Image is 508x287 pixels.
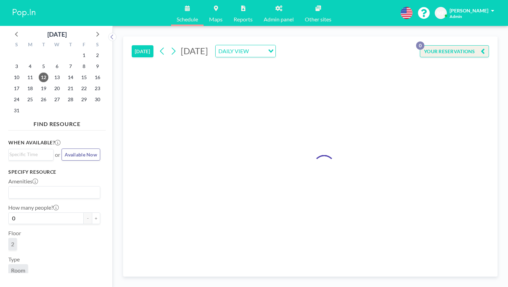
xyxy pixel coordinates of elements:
[416,41,424,50] p: 0
[9,151,49,158] input: Search for option
[62,149,100,161] button: Available Now
[8,169,100,175] h3: Specify resource
[437,10,445,16] span: MP
[12,106,21,115] span: Sunday, August 31, 2025
[8,178,38,185] label: Amenities
[79,50,89,60] span: Friday, August 1, 2025
[39,84,48,93] span: Tuesday, August 19, 2025
[251,47,264,56] input: Search for option
[79,95,89,104] span: Friday, August 29, 2025
[8,230,21,237] label: Floor
[420,45,489,57] button: YOUR RESERVATIONS0
[12,61,21,71] span: Sunday, August 3, 2025
[91,41,104,50] div: S
[209,17,223,22] span: Maps
[25,95,35,104] span: Monday, August 25, 2025
[64,41,77,50] div: T
[39,61,48,71] span: Tuesday, August 5, 2025
[11,6,37,20] img: organization-logo
[12,73,21,82] span: Sunday, August 10, 2025
[305,17,331,22] span: Other sites
[216,45,275,57] div: Search for option
[66,84,75,93] span: Thursday, August 21, 2025
[11,241,14,248] span: 2
[79,84,89,93] span: Friday, August 22, 2025
[93,61,102,71] span: Saturday, August 9, 2025
[264,17,294,22] span: Admin panel
[9,186,100,198] div: Search for option
[52,95,62,104] span: Wednesday, August 27, 2025
[93,50,102,60] span: Saturday, August 2, 2025
[37,41,50,50] div: T
[11,267,25,274] span: Room
[66,61,75,71] span: Thursday, August 7, 2025
[93,73,102,82] span: Saturday, August 16, 2025
[450,14,462,19] span: Admin
[132,45,153,57] button: [DATE]
[23,41,37,50] div: M
[177,17,198,22] span: Schedule
[12,84,21,93] span: Sunday, August 17, 2025
[25,84,35,93] span: Monday, August 18, 2025
[39,73,48,82] span: Tuesday, August 12, 2025
[84,212,92,224] button: -
[12,95,21,104] span: Sunday, August 24, 2025
[217,47,250,56] span: DAILY VIEW
[52,84,62,93] span: Wednesday, August 20, 2025
[8,118,106,127] h4: FIND RESOURCE
[66,95,75,104] span: Thursday, August 28, 2025
[450,8,488,13] span: [PERSON_NAME]
[93,84,102,93] span: Saturday, August 23, 2025
[181,46,208,56] span: [DATE]
[8,256,20,263] label: Type
[79,61,89,71] span: Friday, August 8, 2025
[39,95,48,104] span: Tuesday, August 26, 2025
[77,41,91,50] div: F
[66,73,75,82] span: Thursday, August 14, 2025
[234,17,253,22] span: Reports
[92,212,100,224] button: +
[47,29,67,39] div: [DATE]
[55,151,60,158] span: or
[65,152,97,157] span: Available Now
[52,61,62,71] span: Wednesday, August 6, 2025
[9,188,96,197] input: Search for option
[10,41,23,50] div: S
[9,149,53,160] div: Search for option
[25,73,35,82] span: Monday, August 11, 2025
[79,73,89,82] span: Friday, August 15, 2025
[52,73,62,82] span: Wednesday, August 13, 2025
[25,61,35,71] span: Monday, August 4, 2025
[93,95,102,104] span: Saturday, August 30, 2025
[8,204,59,211] label: How many people?
[50,41,64,50] div: W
